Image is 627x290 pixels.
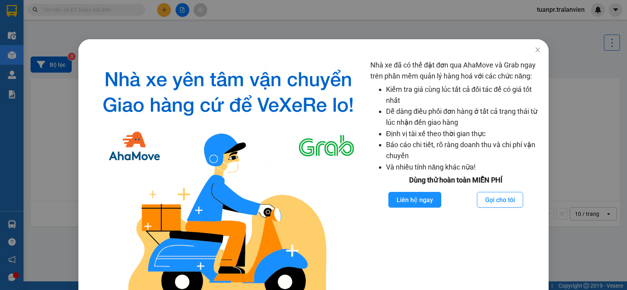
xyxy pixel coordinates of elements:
[527,39,549,61] button: Close
[535,47,541,53] span: close
[388,192,441,208] button: Liên hệ ngay
[397,195,433,205] span: Liên hệ ngay
[386,139,541,162] li: Báo cáo chi tiết, rõ ràng doanh thu và chi phí vận chuyển
[485,195,515,205] span: Gọi cho tôi
[477,192,523,208] button: Gọi cho tôi
[386,106,541,128] li: Dễ dàng điều phối đơn hàng ở tất cả trạng thái từ lúc nhận đến giao hàng
[370,175,541,186] div: Dùng thử hoàn toàn MIỄN PHÍ
[386,84,541,106] li: Kiểm tra giá cùng lúc tất cả đối tác để có giá tốt nhất
[386,162,541,173] li: Và nhiều tính năng khác nữa!
[386,128,541,139] li: Định vị tài xế theo thời gian thực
